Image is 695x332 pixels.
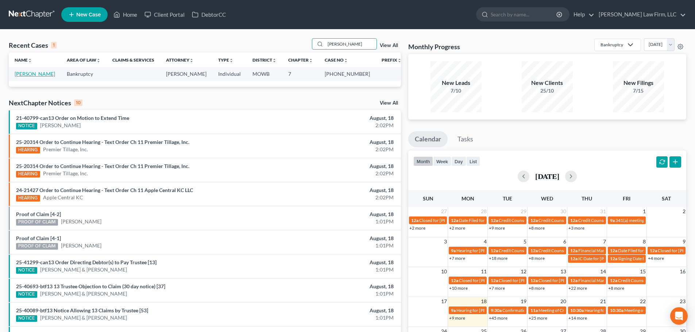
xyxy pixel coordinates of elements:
[9,98,82,107] div: NextChapter Notices
[273,235,394,242] div: August, 18
[288,57,313,63] a: Chapterunfold_more
[451,248,456,253] span: 9a
[273,114,394,122] div: August, 18
[610,248,617,253] span: 12a
[529,285,545,291] a: +8 more
[480,207,487,216] span: 28
[61,242,101,249] a: [PERSON_NAME]
[523,237,527,246] span: 5
[451,218,458,223] span: 12a
[440,267,448,276] span: 10
[28,58,32,63] i: unfold_more
[520,267,527,276] span: 12
[529,255,545,261] a: +8 more
[570,308,584,313] span: 10:30a
[530,278,538,283] span: 12a
[541,195,553,202] span: Wed
[397,58,402,63] i: unfold_more
[570,8,594,21] a: Help
[682,207,686,216] span: 2
[16,291,37,298] div: NOTICE
[599,207,607,216] span: 31
[560,207,567,216] span: 30
[491,248,498,253] span: 12a
[43,194,83,201] a: Apple Central KC
[650,248,657,253] span: 12a
[568,315,587,321] a: +14 more
[563,237,567,246] span: 6
[480,297,487,306] span: 18
[459,278,514,283] span: Closed for [PERSON_NAME]
[247,67,282,81] td: MOWB
[16,195,40,202] div: HEARING
[16,147,40,153] div: HEARING
[273,314,394,321] div: 1:01PM
[413,156,433,166] button: month
[491,278,498,283] span: 12a
[499,278,553,283] span: Closed for [PERSON_NAME]
[16,283,165,289] a: 25-40693-btf13 13 Trustee Objection to Claim (30 day notice) [37]
[639,267,646,276] span: 15
[529,225,545,231] a: +8 more
[503,195,512,202] span: Tue
[451,131,480,147] a: Tasks
[380,101,398,106] a: View All
[9,41,57,50] div: Recent Cases
[618,278,694,283] span: Credit Counseling for [PERSON_NAME]
[570,218,578,223] span: 12a
[40,290,127,297] a: [PERSON_NAME] & [PERSON_NAME]
[229,58,233,63] i: unfold_more
[43,146,88,153] a: Premier Tillage, Inc.
[568,225,584,231] a: +3 more
[568,285,587,291] a: +22 more
[491,308,502,313] span: 9:30a
[16,211,61,217] a: Proof of Claim [4-2]
[40,122,81,129] a: [PERSON_NAME]
[610,278,617,283] span: 12a
[325,57,348,63] a: Case Nounfold_more
[16,307,148,313] a: 25-40089-btf13 Notice Allowing 13 Claims by Trustee [53]
[380,43,398,48] a: View All
[440,297,448,306] span: 17
[16,171,40,177] div: HEARING
[440,207,448,216] span: 27
[411,218,418,223] span: 12a
[273,170,394,177] div: 2:02PM
[273,211,394,218] div: August, 18
[535,172,559,180] h2: [DATE]
[273,266,394,273] div: 1:01PM
[76,12,101,17] span: New Case
[466,156,480,166] button: list
[319,67,376,81] td: [PHONE_NUMBER]
[273,187,394,194] div: August, 18
[530,308,538,313] span: 11a
[273,138,394,146] div: August, 18
[615,218,686,223] span: 341(a) meeting for [PERSON_NAME]
[188,8,229,21] a: DebtorCC
[610,308,623,313] span: 10:30a
[218,57,233,63] a: Typeunfold_more
[578,278,663,283] span: Financial Management for [PERSON_NAME]
[16,243,58,250] div: PROOF OF CLAIM
[578,256,634,261] span: IC Date for [PERSON_NAME]
[570,256,578,261] span: 12a
[15,57,32,63] a: Nameunfold_more
[459,218,603,223] span: Date Filed for [GEOGRAPHIC_DATA][PERSON_NAME] & [PERSON_NAME]
[529,315,547,321] a: +25 more
[325,39,377,49] input: Search by name...
[610,218,615,223] span: 9a
[462,195,474,202] span: Mon
[443,237,448,246] span: 3
[679,267,686,276] span: 16
[491,218,498,223] span: 12a
[273,283,394,290] div: August, 18
[273,122,394,129] div: 2:02PM
[602,237,607,246] span: 7
[530,248,538,253] span: 12a
[15,71,55,77] a: [PERSON_NAME]
[578,248,663,253] span: Financial Management for [PERSON_NAME]
[456,308,513,313] span: Hearing for [PERSON_NAME]
[608,285,624,291] a: +8 more
[451,156,466,166] button: day
[16,187,193,193] a: 24-21427 Order to Continue Hearing - Text Order Ch 11 Apple Central KC LLC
